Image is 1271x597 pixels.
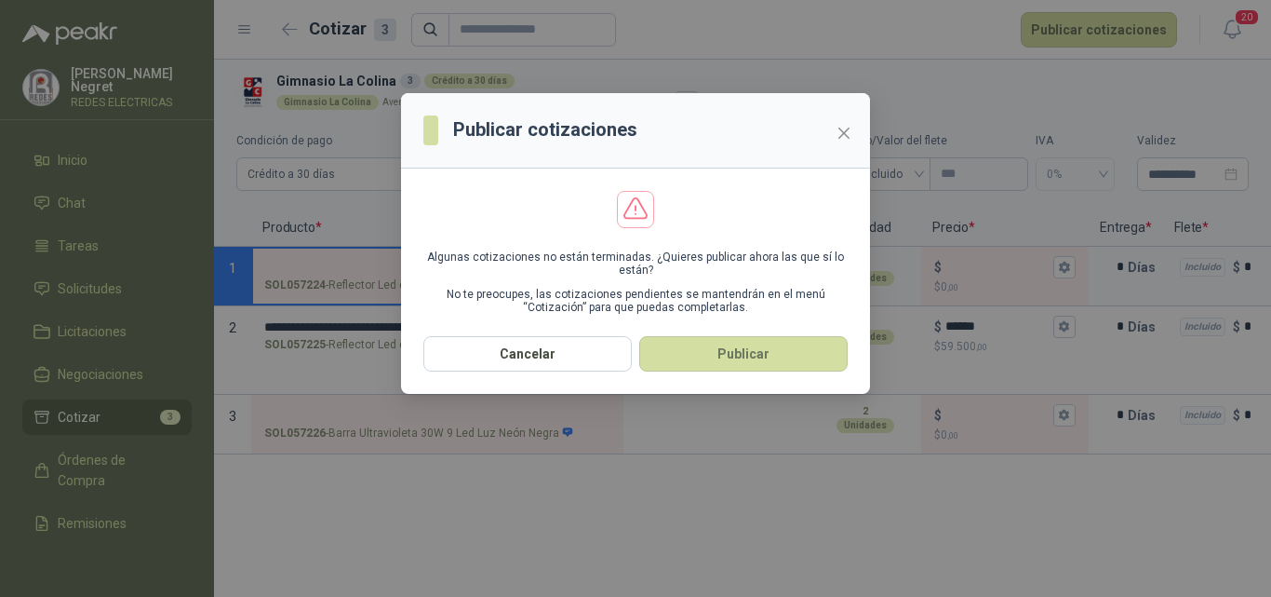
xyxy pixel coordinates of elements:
[829,118,859,148] button: Close
[639,336,848,372] button: Publicar
[423,336,632,372] button: Cancelar
[836,126,851,141] span: close
[423,251,848,277] p: Algunas cotizaciones no están terminadas. ¿Quieres publicar ahora las que sí lo están?
[423,288,848,314] p: No te preocupes, las cotizaciones pendientes se mantendrán en el menú “Cotización” para que pueda...
[453,115,637,144] h3: Publicar cotizaciones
